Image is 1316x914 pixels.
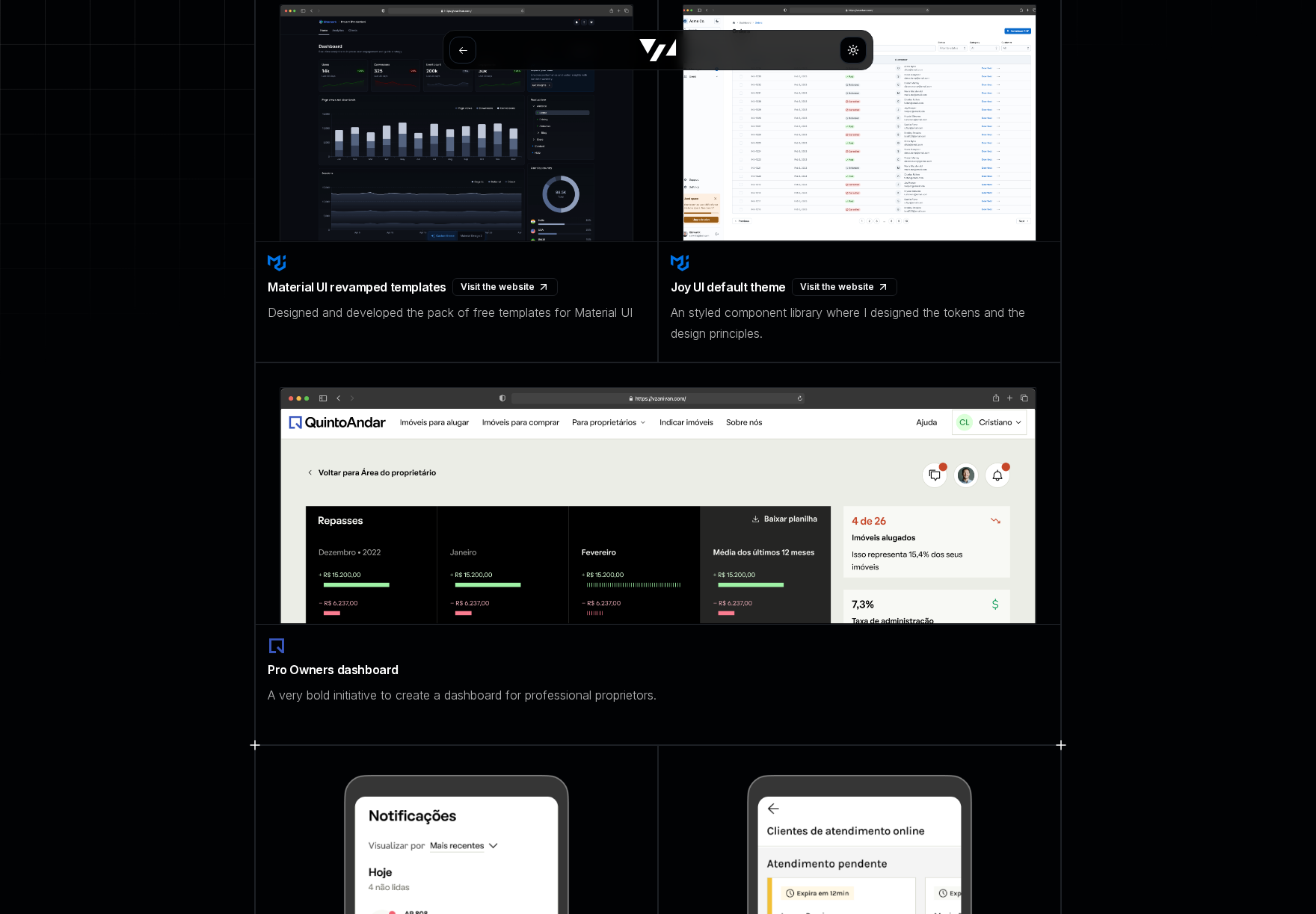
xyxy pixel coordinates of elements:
[683,4,1036,241] img: Project
[671,278,786,296] h5: Joy UI default theme
[268,302,645,323] p: Designed and developed the pack of free templates for Material UI
[268,661,399,679] h5: Pro Owners dashboard
[792,278,897,296] div: Visit the website
[280,4,633,241] img: Project
[452,278,558,296] div: Visit the website
[280,387,1036,624] img: Project
[268,278,446,296] h5: Material UI revamped templates
[268,685,1048,705] p: A very bold initiative to create a dashboard for professional proprietors.
[671,302,1048,344] p: An styled component library where I designed the tokens and the design principles.
[255,362,1061,745] a: ProjectPro Owners dashboard A very bold initiative to create a dashboard for professional proprie...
